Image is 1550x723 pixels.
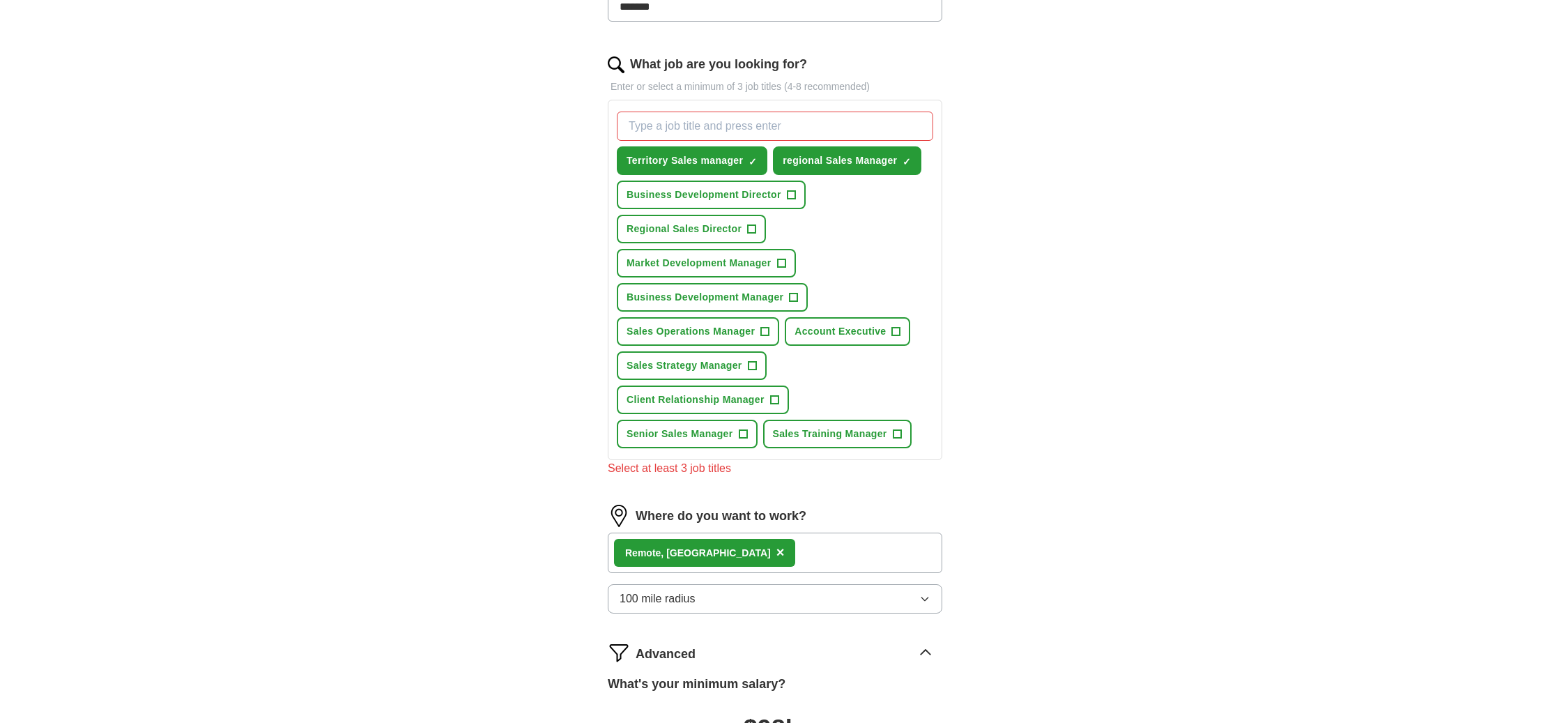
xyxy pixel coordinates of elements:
label: What's your minimum salary? [608,675,785,694]
span: Sales Strategy Manager [627,358,742,373]
img: location.png [608,505,630,527]
span: ✓ [749,156,757,167]
input: Type a job title and press enter [617,112,933,141]
span: Regional Sales Director [627,222,742,236]
img: filter [608,641,630,664]
div: Select at least 3 job titles [608,460,942,477]
span: Sales Operations Manager [627,324,755,339]
span: Client Relationship Manager [627,393,765,407]
button: Business Development Manager [617,283,808,312]
span: 100 mile radius [620,591,696,607]
button: Sales Training Manager [763,420,912,448]
button: Market Development Manager [617,249,796,277]
button: × [776,542,785,563]
span: Senior Sales Manager [627,427,733,441]
span: Market Development Manager [627,256,772,271]
button: Senior Sales Manager [617,420,758,448]
button: regional Sales Manager✓ [773,146,921,175]
img: search.png [608,56,624,73]
div: , [GEOGRAPHIC_DATA] [625,546,771,561]
button: Account Executive [785,317,910,346]
button: Regional Sales Director [617,215,766,243]
p: Enter or select a minimum of 3 job titles (4-8 recommended) [608,79,942,94]
span: ✓ [903,156,911,167]
span: Territory Sales manager [627,153,743,168]
button: 100 mile radius [608,584,942,614]
span: × [776,545,785,560]
button: Territory Sales manager✓ [617,146,767,175]
strong: Remote [625,547,661,558]
span: Advanced [636,645,696,664]
button: Client Relationship Manager [617,386,789,414]
span: regional Sales Manager [783,153,897,168]
span: Account Executive [795,324,886,339]
label: Where do you want to work? [636,507,806,526]
span: Sales Training Manager [773,427,887,441]
button: Business Development Director [617,181,806,209]
span: Business Development Manager [627,290,783,305]
button: Sales Strategy Manager [617,351,767,380]
label: What job are you looking for? [630,55,807,74]
span: Business Development Director [627,188,781,202]
button: Sales Operations Manager [617,317,779,346]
